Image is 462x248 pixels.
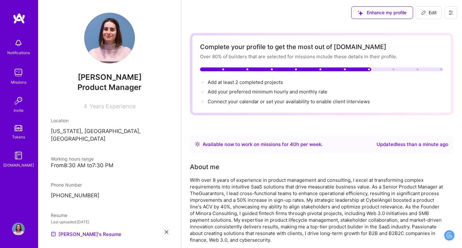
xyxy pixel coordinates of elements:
span: 40 [290,141,296,147]
i: icon Close [165,230,168,234]
div: From 8:30 AM to 7:30 PM [51,162,168,169]
div: Last uploaded: [DATE] [51,219,168,225]
img: Resume [51,232,56,237]
img: guide book [12,149,25,162]
div: With over 8 years of experience in product management and consulting, I excel at transforming com... [190,177,444,243]
i: icon SuggestedTeams [358,10,363,16]
span: [PERSON_NAME] [51,73,168,82]
img: teamwork [12,66,25,79]
div: Missions [11,79,26,86]
a: [PERSON_NAME]'s Resume [51,230,121,238]
div: Tokens [12,134,25,140]
p: [US_STATE], [GEOGRAPHIC_DATA], [GEOGRAPHIC_DATA] [51,128,168,143]
div: Notifications [7,49,30,56]
span: Product Manager [77,83,142,92]
button: Edit [416,6,442,19]
div: Location [51,117,168,124]
img: logo [13,13,25,24]
button: Enhance my profile [351,6,413,19]
img: User Avatar [12,223,25,235]
img: Availability [195,142,200,147]
p: [PHONE_NUMBER] [51,192,168,200]
div: Available now to work on missions for h per week . [203,141,323,148]
div: Updated less than a minute ago [377,141,448,148]
div: About me [190,162,219,172]
img: tokens [15,125,22,131]
div: Complete your profile to get the most out of [DOMAIN_NAME] [200,43,443,51]
span: Working hours range [51,156,94,162]
img: Invite [12,94,25,107]
span: Add your preferred minimum hourly and monthly rate [208,89,327,95]
span: Years Experience [89,103,136,110]
span: Resume [51,213,67,218]
span: 4 [84,103,87,110]
a: User Avatar [10,223,26,235]
div: Invite [14,107,23,114]
span: Edit [421,10,437,16]
span: Connect your calendar or set your availability to enable client interviews [208,99,370,105]
img: User Avatar [84,13,135,63]
div: Over 80% of builders that are selected for missions include these details in their profile. [200,53,443,60]
img: bell [12,37,25,49]
span: Enhance my profile [358,10,406,16]
span: Phone Number [51,182,82,188]
div: [DOMAIN_NAME] [3,162,34,169]
span: Add at least 2 completed projects [208,79,283,85]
